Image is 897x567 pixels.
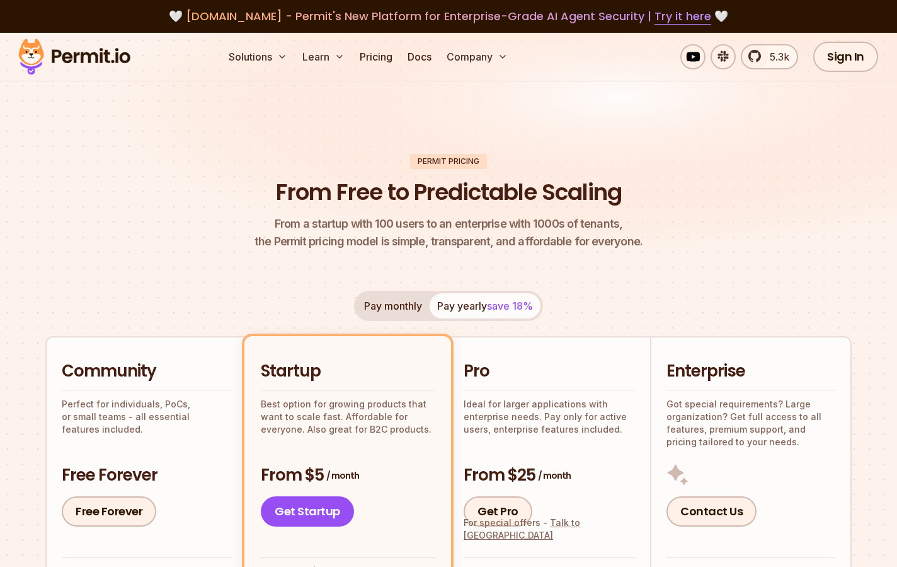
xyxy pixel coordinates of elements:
[276,177,622,208] h1: From Free to Predictable Scaling
[13,35,136,78] img: Permit logo
[254,215,643,233] span: From a startup with 100 users to an enterprise with 1000s of tenants,
[666,496,757,527] a: Contact Us
[813,42,878,72] a: Sign In
[261,398,435,436] p: Best option for growing products that want to scale fast. Affordable for everyone. Also great for...
[30,8,867,25] div: 🤍 🤍
[464,360,635,383] h2: Pro
[224,44,292,69] button: Solutions
[442,44,513,69] button: Company
[62,398,232,436] p: Perfect for individuals, PoCs, or small teams - all essential features included.
[297,44,350,69] button: Learn
[762,49,789,64] span: 5.3k
[741,44,798,69] a: 5.3k
[654,8,711,25] a: Try it here
[254,215,643,250] p: the Permit pricing model is simple, transparent, and affordable for everyone.
[355,44,397,69] a: Pricing
[261,360,435,383] h2: Startup
[357,293,430,319] button: Pay monthly
[62,496,156,527] a: Free Forever
[186,8,711,24] span: [DOMAIN_NAME] - Permit's New Platform for Enterprise-Grade AI Agent Security |
[261,464,435,487] h3: From $5
[464,517,635,542] div: For special offers -
[464,398,635,436] p: Ideal for larger applications with enterprise needs. Pay only for active users, enterprise featur...
[666,398,835,448] p: Got special requirements? Large organization? Get full access to all features, premium support, a...
[666,360,835,383] h2: Enterprise
[62,464,232,487] h3: Free Forever
[464,464,635,487] h3: From $25
[403,44,437,69] a: Docs
[538,469,571,482] span: / month
[464,496,532,527] a: Get Pro
[62,360,232,383] h2: Community
[261,496,354,527] a: Get Startup
[326,469,359,482] span: / month
[410,154,487,169] div: Permit Pricing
